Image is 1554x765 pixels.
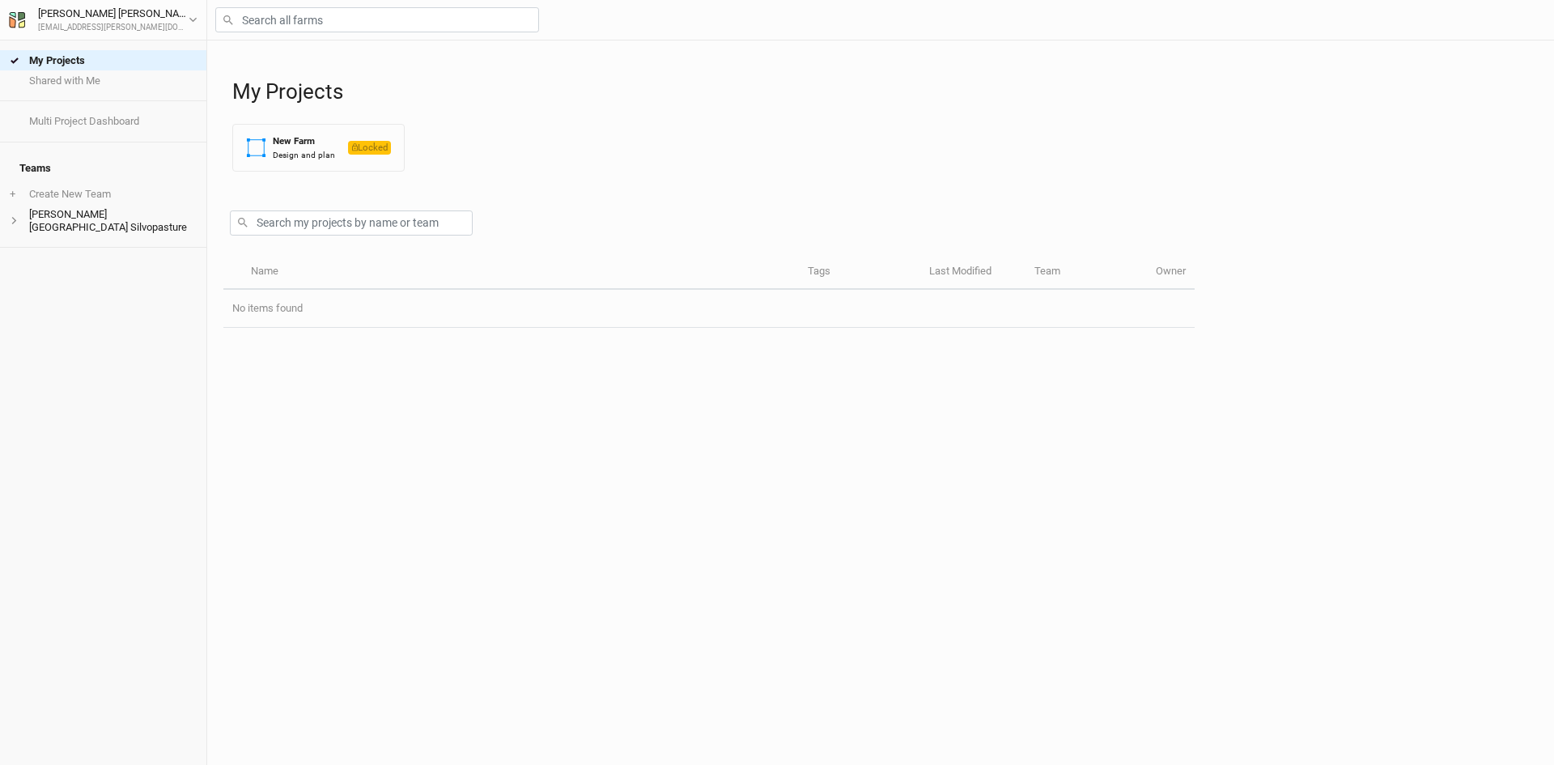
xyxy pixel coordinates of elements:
h1: My Projects [232,79,1538,104]
div: Design and plan [273,149,335,161]
td: No items found [223,290,1195,328]
span: Locked [348,141,391,155]
span: + [10,188,15,201]
h4: Teams [10,152,197,185]
div: [EMAIL_ADDRESS][PERSON_NAME][DOMAIN_NAME] [38,22,189,34]
div: [PERSON_NAME] [PERSON_NAME] [38,6,189,22]
th: Tags [799,255,920,290]
input: Search my projects by name or team [230,210,473,236]
th: Team [1025,255,1147,290]
th: Last Modified [920,255,1025,290]
button: [PERSON_NAME] [PERSON_NAME][EMAIL_ADDRESS][PERSON_NAME][DOMAIN_NAME] [8,5,198,34]
input: Search all farms [215,7,539,32]
div: New Farm [273,134,335,148]
th: Owner [1147,255,1195,290]
button: New FarmDesign and planLocked [232,124,405,172]
th: Name [241,255,798,290]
